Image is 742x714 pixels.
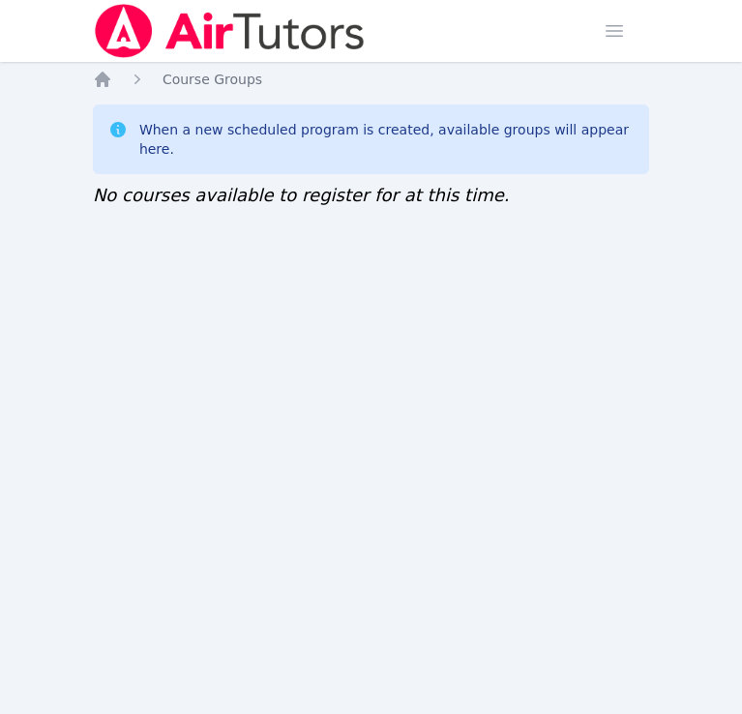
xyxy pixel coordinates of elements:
[163,72,262,87] span: Course Groups
[163,70,262,89] a: Course Groups
[93,70,649,89] nav: Breadcrumb
[139,120,634,159] div: When a new scheduled program is created, available groups will appear here.
[93,185,510,205] span: No courses available to register for at this time.
[93,4,367,58] img: Air Tutors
